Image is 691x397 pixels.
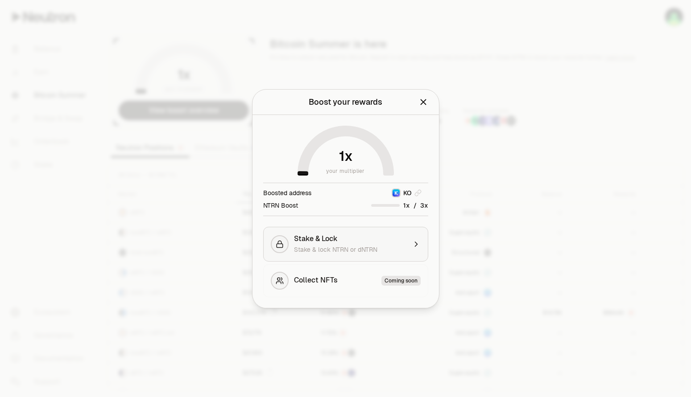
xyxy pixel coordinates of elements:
button: KeplrKO [385,188,428,197]
div: Boosted address [263,188,311,197]
span: your multiplier [326,167,365,176]
span: Stake & Lock [294,234,338,243]
div: / [371,201,428,210]
button: Close [418,96,428,108]
span: Collect NFTs [294,276,338,286]
div: NTRN Boost [263,201,298,210]
div: Coming soon [381,276,421,286]
img: Keplr [393,189,400,196]
span: KO [403,188,412,197]
span: Stake & lock NTRN or dNTRN [294,246,377,254]
button: Collect NFTsComing soon [263,264,428,297]
div: Boost your rewards [309,96,382,108]
button: Stake & LockStake & lock NTRN or dNTRN [263,227,428,262]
